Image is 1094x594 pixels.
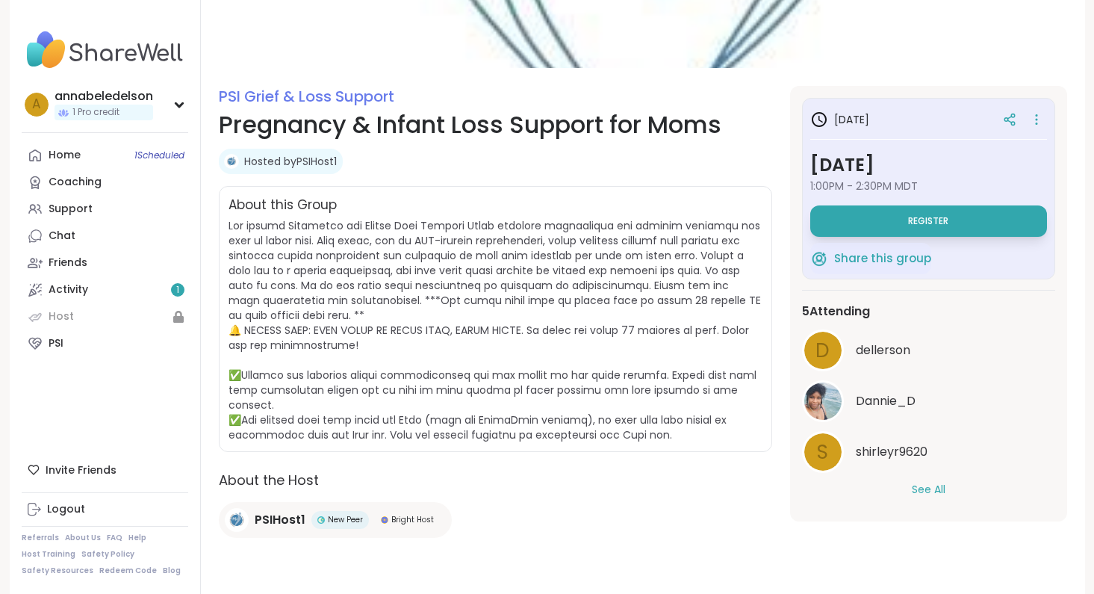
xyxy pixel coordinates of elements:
a: Logout [22,496,188,523]
img: PSIHost1 [225,508,249,532]
div: Invite Friends [22,457,188,483]
a: Activity1 [22,276,188,303]
span: Bright Host [391,514,434,525]
a: sshirleyr9620 [802,431,1055,473]
button: Register [810,205,1047,237]
span: Lor ipsumd Sitametco adi Elitse Doei Tempori Utlab etdolore magnaaliqua eni adminim veniamqu nos ... [229,218,761,442]
img: Dannie_D [804,383,842,420]
img: ShareWell Nav Logo [22,24,188,76]
img: Bright Host [381,516,388,524]
a: Hosted byPSIHost1 [244,154,337,169]
div: Host [49,309,74,324]
a: Referrals [22,533,59,543]
a: Chat [22,223,188,250]
span: 5 Attending [802,303,870,321]
h2: About this Group [229,196,337,215]
div: PSI [49,336,63,351]
a: Support [22,196,188,223]
a: PSIHost1PSIHost1New PeerNew PeerBright HostBright Host [219,502,452,538]
div: Logout [47,502,85,517]
span: New Peer [328,514,363,525]
h3: [DATE] [810,111,869,129]
span: PSIHost1 [255,511,305,529]
a: Host Training [22,549,75,560]
a: Redeem Code [99,566,157,576]
h3: [DATE] [810,152,1047,179]
span: dellerson [856,341,910,359]
a: FAQ [107,533,122,543]
div: Coaching [49,175,102,190]
span: 1:00PM - 2:30PM MDT [810,179,1047,194]
a: Help [128,533,146,543]
span: Register [908,215,948,227]
span: Dannie_D [856,392,916,410]
span: 1 [176,284,179,297]
span: d [815,336,830,365]
img: ShareWell Logomark [810,250,828,267]
span: Share this group [834,250,931,267]
div: Support [49,202,93,217]
span: 1 Scheduled [134,149,184,161]
div: annabeledelson [55,88,153,105]
a: Host [22,303,188,330]
a: PSI Grief & Loss Support [219,86,394,107]
button: See All [912,482,945,498]
a: Dannie_DDannie_D [802,380,1055,422]
a: Friends [22,250,188,276]
img: PSIHost1 [224,154,239,169]
h2: About the Host [219,470,772,490]
img: New Peer [317,516,325,524]
span: a [32,95,40,114]
div: Chat [49,229,75,244]
div: Friends [49,256,87,270]
a: Safety Policy [81,549,134,560]
a: About Us [65,533,101,543]
div: Home [49,148,81,163]
a: Coaching [22,169,188,196]
div: Activity [49,282,88,297]
a: Blog [163,566,181,576]
a: Safety Resources [22,566,93,576]
a: ddellerson [802,330,1055,371]
span: 1 Pro credit [72,106,119,119]
span: shirleyr9620 [856,443,927,461]
button: Share this group [810,243,931,274]
h1: Pregnancy & Infant Loss Support for Moms [219,107,772,143]
a: Home1Scheduled [22,142,188,169]
span: s [817,438,828,467]
a: PSI [22,330,188,357]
